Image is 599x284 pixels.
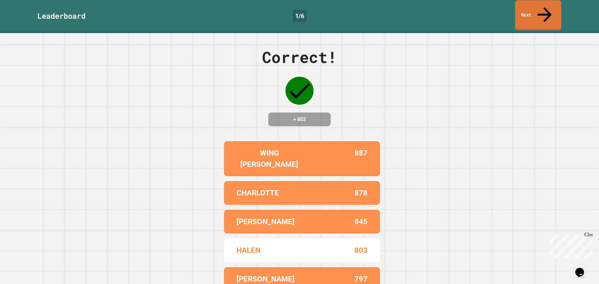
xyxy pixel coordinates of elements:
iframe: chat widget [573,259,593,278]
p: HALEN [236,245,261,256]
p: CHARLOTTE [236,187,279,199]
p: [PERSON_NAME] [236,216,295,227]
p: 845 [354,216,368,227]
a: Next [515,0,561,31]
div: Chat with us now!Close [2,2,43,40]
iframe: chat widget [547,232,593,258]
div: Correct! [262,46,337,69]
h4: + 803 [275,116,324,123]
div: 1 / 6 [293,10,307,22]
p: 887 [354,147,368,170]
p: 803 [354,245,368,256]
div: Leaderboard [37,10,85,22]
p: WING [PERSON_NAME] [236,147,302,170]
p: 878 [354,187,368,199]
